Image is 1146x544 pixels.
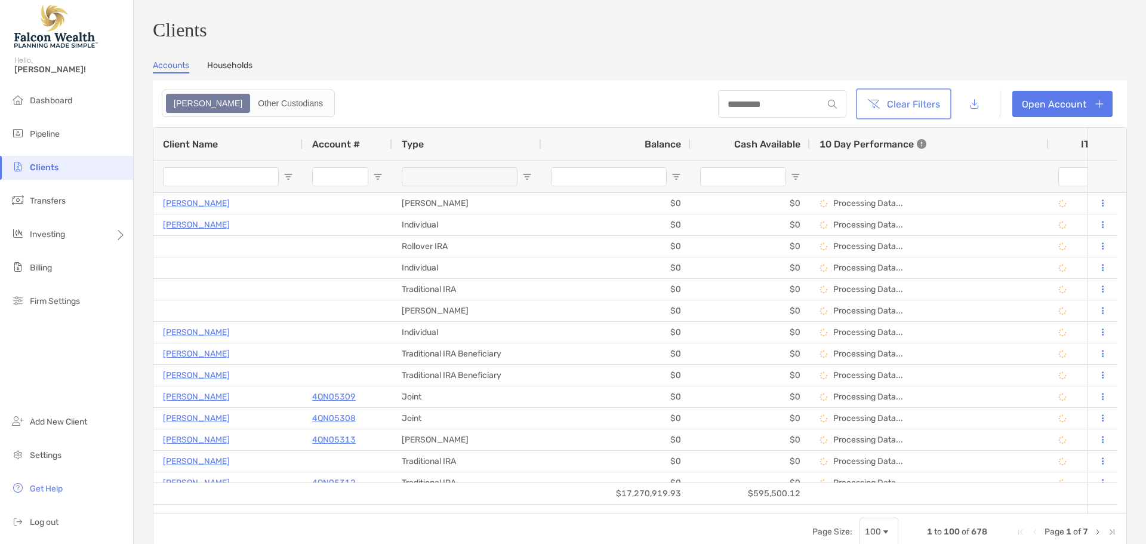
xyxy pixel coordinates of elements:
[163,167,279,186] input: Client Name Filter Input
[11,93,25,107] img: dashboard icon
[30,450,61,460] span: Settings
[691,483,810,504] div: $595,500.12
[691,451,810,472] div: $0
[163,454,230,469] p: [PERSON_NAME]
[163,346,230,361] a: [PERSON_NAME]
[691,300,810,321] div: $0
[858,91,949,117] button: Clear Filters
[14,5,98,48] img: Falcon Wealth Planning Logo
[833,392,903,402] p: Processing Data...
[820,264,828,272] img: Processing Data icon
[691,343,810,364] div: $0
[392,451,541,472] div: Traditional IRA
[30,196,66,206] span: Transfers
[312,389,356,404] a: 4QN05309
[11,226,25,241] img: investing icon
[820,242,828,251] img: Processing Data icon
[163,217,230,232] p: [PERSON_NAME]
[1107,527,1117,537] div: Last Page
[392,408,541,429] div: Joint
[312,167,368,186] input: Account # Filter Input
[734,139,800,150] span: Cash Available
[1058,350,1067,358] img: Processing Data icon
[1058,393,1067,401] img: Processing Data icon
[153,19,1127,41] h3: Clients
[944,527,960,537] span: 100
[392,472,541,493] div: Traditional IRA
[934,527,942,537] span: to
[373,172,383,182] button: Open Filter Menu
[812,527,852,537] div: Page Size:
[833,198,903,208] p: Processing Data...
[691,472,810,493] div: $0
[163,196,230,211] p: [PERSON_NAME]
[163,325,230,340] p: [PERSON_NAME]
[820,307,828,315] img: Processing Data icon
[11,481,25,495] img: get-help icon
[671,172,681,182] button: Open Filter Menu
[691,322,810,343] div: $0
[167,95,249,112] div: Zoe
[1058,264,1067,272] img: Processing Data icon
[14,64,126,75] span: [PERSON_NAME]!
[392,322,541,343] div: Individual
[312,475,356,490] a: 4QN05312
[691,429,810,450] div: $0
[1016,527,1025,537] div: First Page
[30,517,58,527] span: Log out
[163,139,218,150] span: Client Name
[11,159,25,174] img: clients icon
[865,527,881,537] div: 100
[833,284,903,294] p: Processing Data...
[11,193,25,207] img: transfers icon
[1058,167,1096,186] input: ITD Filter Input
[833,306,903,316] p: Processing Data...
[820,436,828,444] img: Processing Data icon
[1058,285,1067,294] img: Processing Data icon
[153,60,189,73] a: Accounts
[1045,527,1064,537] span: Page
[541,408,691,429] div: $0
[971,527,987,537] span: 678
[833,456,903,466] p: Processing Data...
[691,386,810,407] div: $0
[392,279,541,300] div: Traditional IRA
[927,527,932,537] span: 1
[11,260,25,274] img: billing icon
[541,386,691,407] div: $0
[30,162,58,173] span: Clients
[392,429,541,450] div: [PERSON_NAME]
[1083,527,1088,537] span: 7
[541,300,691,321] div: $0
[833,478,903,488] p: Processing Data...
[163,411,230,426] a: [PERSON_NAME]
[30,263,52,273] span: Billing
[1058,328,1067,337] img: Processing Data icon
[691,365,810,386] div: $0
[392,386,541,407] div: Joint
[541,472,691,493] div: $0
[1058,307,1067,315] img: Processing Data icon
[30,129,60,139] span: Pipeline
[541,365,691,386] div: $0
[691,279,810,300] div: $0
[820,457,828,466] img: Processing Data icon
[820,328,828,337] img: Processing Data icon
[163,389,230,404] a: [PERSON_NAME]
[30,417,87,427] span: Add New Client
[1058,199,1067,208] img: Processing Data icon
[691,193,810,214] div: $0
[1058,371,1067,380] img: Processing Data icon
[691,214,810,235] div: $0
[791,172,800,182] button: Open Filter Menu
[962,527,969,537] span: of
[1012,91,1113,117] a: Open Account
[833,327,903,337] p: Processing Data...
[1058,221,1067,229] img: Processing Data icon
[833,349,903,359] p: Processing Data...
[541,279,691,300] div: $0
[1081,139,1111,150] div: ITD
